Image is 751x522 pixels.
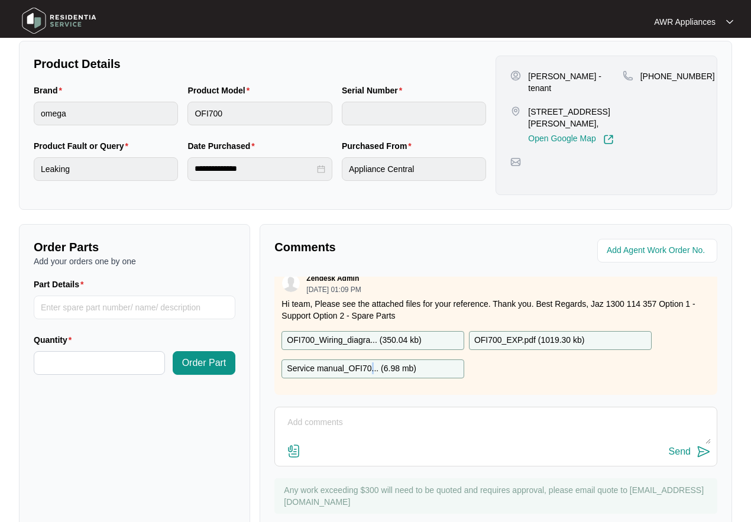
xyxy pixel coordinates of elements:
input: Brand [34,102,178,125]
input: Purchased From [342,157,486,181]
img: send-icon.svg [697,445,711,459]
label: Quantity [34,334,76,346]
img: map-pin [510,157,521,167]
img: user.svg [282,274,300,292]
img: user-pin [510,70,521,81]
input: Product Fault or Query [34,157,178,181]
span: Order Part [182,356,226,370]
p: Comments [274,239,487,255]
p: [STREET_ADDRESS][PERSON_NAME], [528,106,622,129]
label: Brand [34,85,67,96]
input: Serial Number [342,102,486,125]
label: Date Purchased [187,140,259,152]
a: Open Google Map [528,134,613,145]
label: Product Model [187,85,254,96]
p: Service manual_OFI70... ( 6.98 mb ) [287,362,416,375]
img: map-pin [623,70,633,81]
p: Any work exceeding $300 will need to be quoted and requires approval, please email quote to [EMAI... [284,484,711,508]
img: residentia service logo [18,3,101,38]
p: Add your orders one by one [34,255,235,267]
button: Send [669,444,711,460]
input: Add Agent Work Order No. [607,244,710,258]
p: Product Details [34,56,486,72]
label: Product Fault or Query [34,140,133,152]
img: map-pin [510,106,521,116]
p: Order Parts [34,239,235,255]
div: Send [669,446,691,457]
input: Part Details [34,296,235,319]
p: Zendesk Admin [306,274,359,283]
button: Order Part [173,351,236,375]
p: [PERSON_NAME] - tenant [528,70,622,94]
input: Date Purchased [195,163,314,175]
input: Product Model [187,102,332,125]
p: Hi team, Please see the attached files for your reference. Thank you. Best Regards, Jaz 1300 114 ... [281,298,710,322]
label: Serial Number [342,85,407,96]
p: AWR Appliances [654,16,716,28]
p: [DATE] 01:09 PM [306,286,361,293]
p: [PHONE_NUMBER] [640,70,715,82]
img: file-attachment-doc.svg [287,444,301,458]
img: Link-External [603,134,614,145]
label: Part Details [34,278,89,290]
label: Purchased From [342,140,416,152]
input: Quantity [34,352,164,374]
p: OFI700_Wiring_diagra... ( 350.04 kb ) [287,334,421,347]
img: dropdown arrow [726,19,733,25]
p: OFI700_EXP.pdf ( 1019.30 kb ) [474,334,585,347]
